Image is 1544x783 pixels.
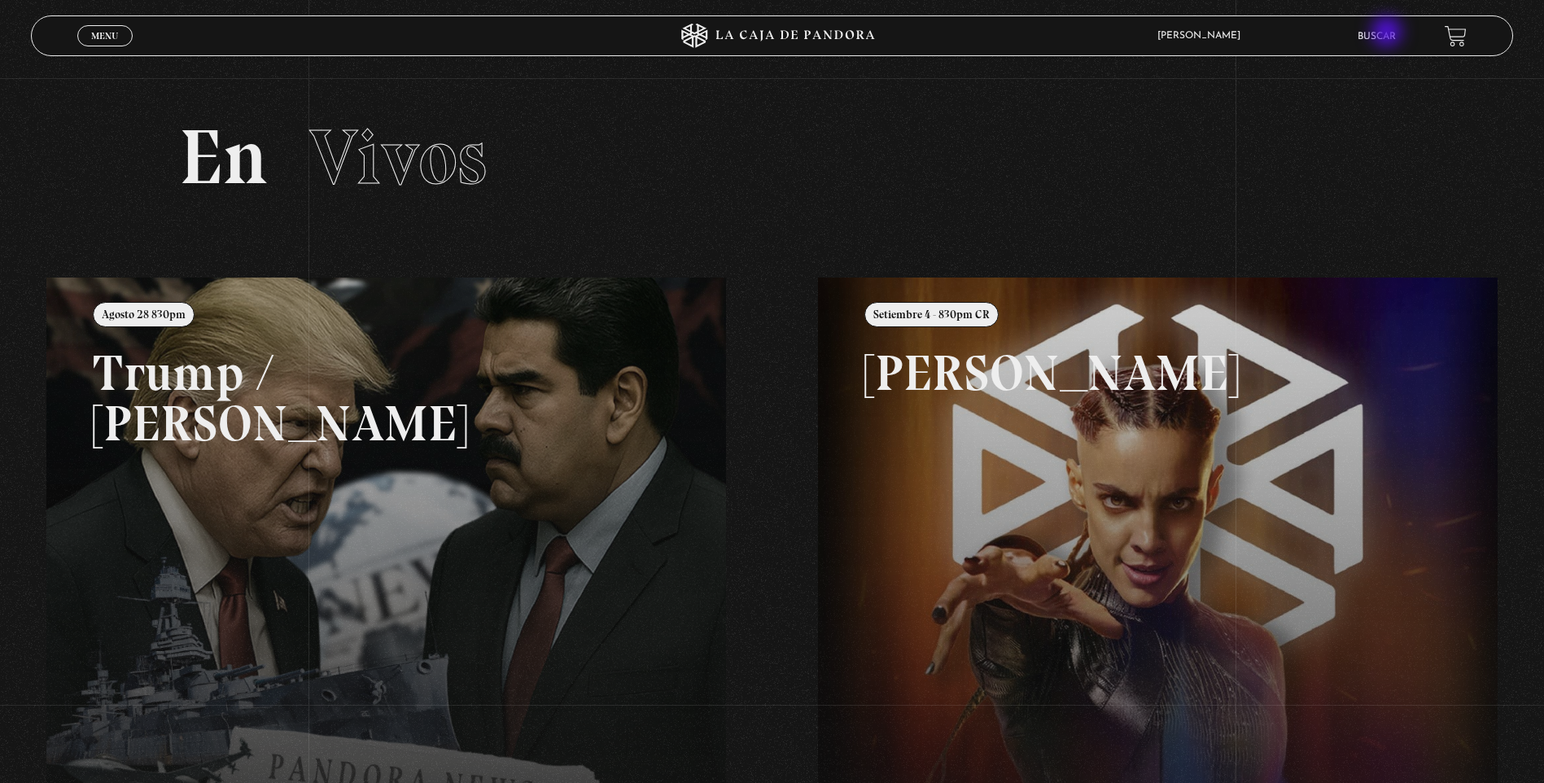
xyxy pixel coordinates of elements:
a: Buscar [1358,32,1396,42]
span: [PERSON_NAME] [1149,31,1257,41]
a: View your shopping cart [1445,25,1467,47]
span: Vivos [309,111,487,203]
span: Cerrar [86,45,125,56]
span: Menu [91,31,118,41]
h2: En [179,119,1365,196]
